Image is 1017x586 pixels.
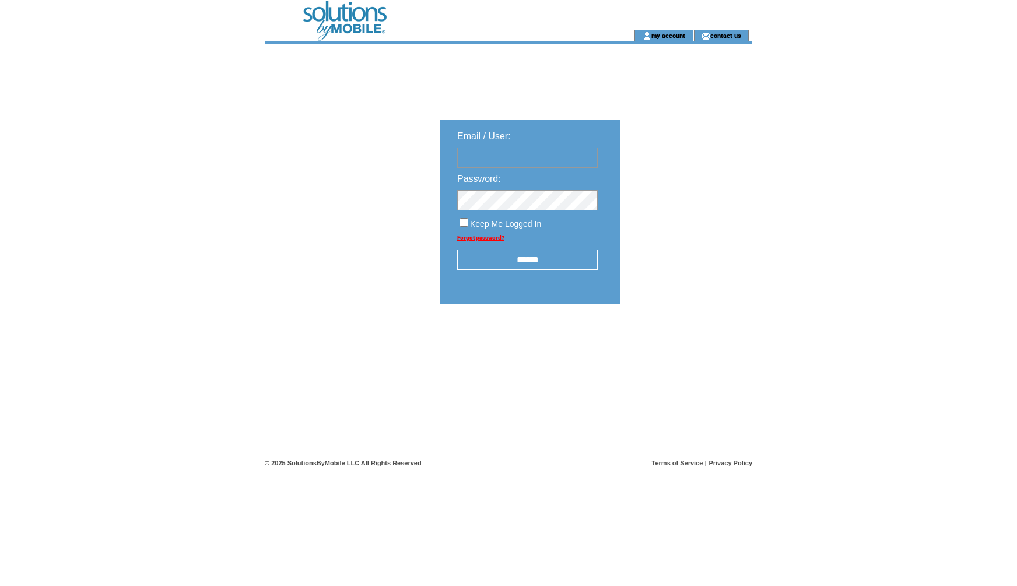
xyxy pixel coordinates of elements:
span: Email / User: [457,131,511,141]
img: contact_us_icon.gif;jsessionid=2816D9FB104C2A09D70803AB8BC4F2C6 [702,31,710,41]
a: my account [651,31,685,39]
img: transparent.png;jsessionid=2816D9FB104C2A09D70803AB8BC4F2C6 [654,334,713,348]
span: Keep Me Logged In [470,219,541,229]
span: © 2025 SolutionsByMobile LLC All Rights Reserved [265,459,422,466]
a: Terms of Service [652,459,703,466]
img: account_icon.gif;jsessionid=2816D9FB104C2A09D70803AB8BC4F2C6 [643,31,651,41]
span: | [705,459,707,466]
a: contact us [710,31,741,39]
span: Password: [457,174,501,184]
a: Privacy Policy [709,459,752,466]
a: Forgot password? [457,234,504,241]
